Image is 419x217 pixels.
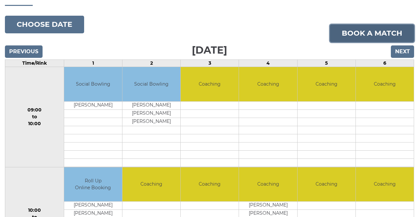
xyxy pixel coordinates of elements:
[181,67,239,101] td: Coaching
[5,60,64,67] td: Time/Rink
[297,60,355,67] td: 5
[122,67,180,101] td: Social Bowling
[239,67,297,101] td: Coaching
[5,67,64,167] td: 09:00 to 10:00
[64,202,122,210] td: [PERSON_NAME]
[122,118,180,126] td: [PERSON_NAME]
[122,167,180,202] td: Coaching
[330,25,414,42] a: Book a match
[64,67,122,101] td: Social Bowling
[64,101,122,109] td: [PERSON_NAME]
[298,167,355,202] td: Coaching
[122,101,180,109] td: [PERSON_NAME]
[122,60,181,67] td: 2
[64,167,122,202] td: Roll Up Online Booking
[356,67,414,101] td: Coaching
[356,167,414,202] td: Coaching
[391,45,414,58] input: Next
[5,16,84,33] button: Choose date
[181,60,239,67] td: 3
[239,202,297,210] td: [PERSON_NAME]
[181,167,239,202] td: Coaching
[5,45,43,58] input: Previous
[239,167,297,202] td: Coaching
[355,60,414,67] td: 6
[298,67,355,101] td: Coaching
[239,60,297,67] td: 4
[64,60,122,67] td: 1
[122,109,180,118] td: [PERSON_NAME]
